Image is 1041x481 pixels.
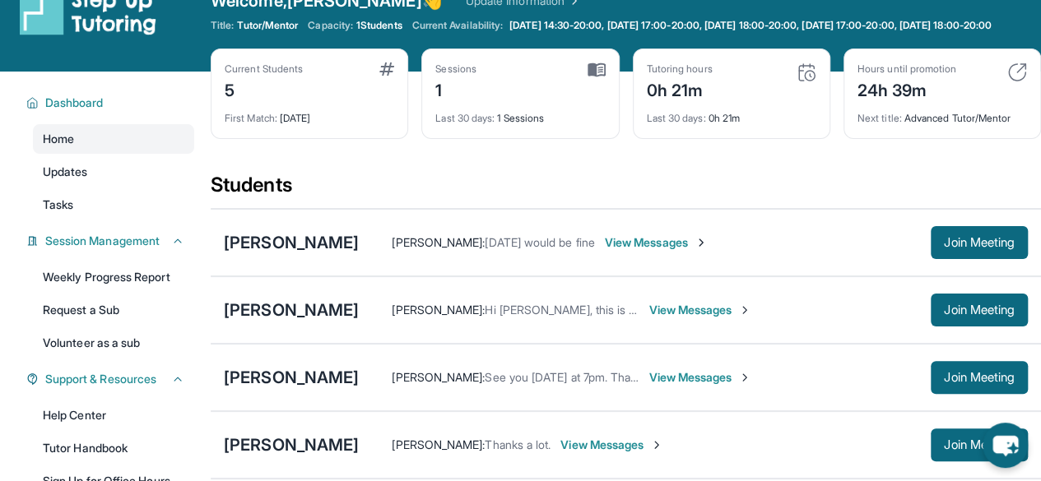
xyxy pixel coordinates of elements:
button: Support & Resources [39,371,184,387]
img: Chevron-Right [738,303,751,317]
span: Tasks [43,197,73,213]
div: Hours until promotion [857,62,956,76]
a: [DATE] 14:30-20:00, [DATE] 17:00-20:00, [DATE] 18:00-20:00, [DATE] 17:00-20:00, [DATE] 18:00-20:00 [506,19,995,32]
button: Session Management [39,233,184,249]
span: Updates [43,164,88,180]
span: Dashboard [45,95,104,111]
span: Capacity: [308,19,353,32]
a: Help Center [33,400,194,430]
span: First Match : [225,112,277,124]
span: [PERSON_NAME] : [392,235,485,249]
a: Home [33,124,194,154]
span: Join Meeting [944,372,1015,382]
div: 0h 21m [647,102,816,125]
a: Tutor Handbook [33,433,194,463]
span: Thanks a lot. [485,437,551,451]
div: Advanced Tutor/Mentor [857,102,1027,125]
span: Tutor/Mentor [237,19,298,32]
img: card [588,62,606,77]
div: Current Students [225,62,303,76]
div: [PERSON_NAME] [224,298,359,321]
span: [PERSON_NAME] : [392,303,485,317]
img: card [1007,62,1027,82]
div: [PERSON_NAME] [224,433,359,456]
span: View Messages [648,369,751,386]
img: Chevron-Right [650,438,663,451]
span: Session Management [45,233,160,249]
div: Sessions [435,62,476,76]
button: Join Meeting [931,361,1028,394]
span: [PERSON_NAME] : [392,370,485,384]
span: View Messages [648,302,751,318]
span: [DATE] would be fine [485,235,594,249]
span: [DATE] 14:30-20:00, [DATE] 17:00-20:00, [DATE] 18:00-20:00, [DATE] 17:00-20:00, [DATE] 18:00-20:00 [509,19,992,32]
span: Next title : [857,112,902,124]
div: 1 Sessions [435,102,605,125]
div: 1 [435,76,476,102]
img: card [797,62,816,82]
div: [PERSON_NAME] [224,231,359,254]
span: Support & Resources [45,371,156,387]
button: Dashboard [39,95,184,111]
span: Last 30 days : [435,112,495,124]
span: Join Meeting [944,440,1015,450]
span: See you [DATE] at 7pm. Thank you [485,370,665,384]
span: [PERSON_NAME] : [392,437,485,451]
div: Students [211,172,1041,208]
span: Home [43,131,74,147]
a: Updates [33,157,194,187]
span: View Messages [560,437,663,453]
button: chat-button [983,423,1028,468]
img: card [379,62,394,76]
a: Request a Sub [33,295,194,325]
div: [PERSON_NAME] [224,366,359,389]
span: Join Meeting [944,238,1015,247]
span: Current Availability: [412,19,503,32]
a: Weekly Progress Report [33,262,194,292]
span: 1 Students [356,19,402,32]
a: Tasks [33,190,194,220]
div: 24h 39m [857,76,956,102]
span: Last 30 days : [647,112,706,124]
div: [DATE] [225,102,394,125]
div: 5 [225,76,303,102]
span: Title: [211,19,234,32]
span: View Messages [605,234,708,251]
button: Join Meeting [931,226,1028,259]
div: 0h 21m [647,76,713,102]
a: Volunteer as a sub [33,328,194,358]
img: Chevron-Right [695,236,708,249]
button: Join Meeting [931,294,1028,326]
span: Join Meeting [944,305,1015,315]
div: Tutoring hours [647,62,713,76]
img: Chevron-Right [738,371,751,384]
button: Join Meeting [931,428,1028,461]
